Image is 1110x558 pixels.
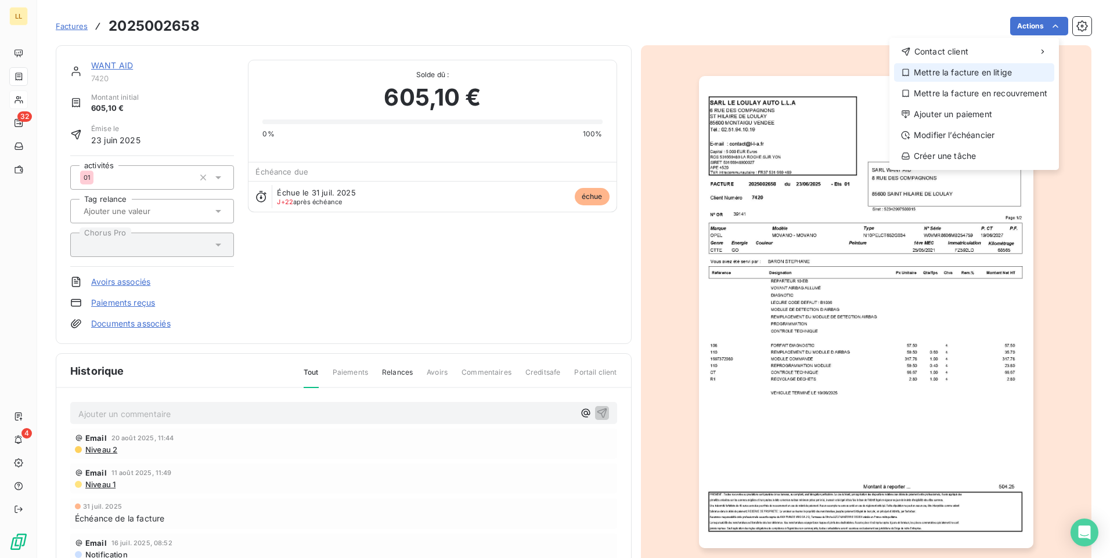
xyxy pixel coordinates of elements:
[894,63,1054,82] div: Mettre la facture en litige
[889,38,1059,170] div: Actions
[894,105,1054,124] div: Ajouter un paiement
[894,147,1054,165] div: Créer une tâche
[914,46,968,57] span: Contact client
[894,126,1054,144] div: Modifier l’échéancier
[894,84,1054,103] div: Mettre la facture en recouvrement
